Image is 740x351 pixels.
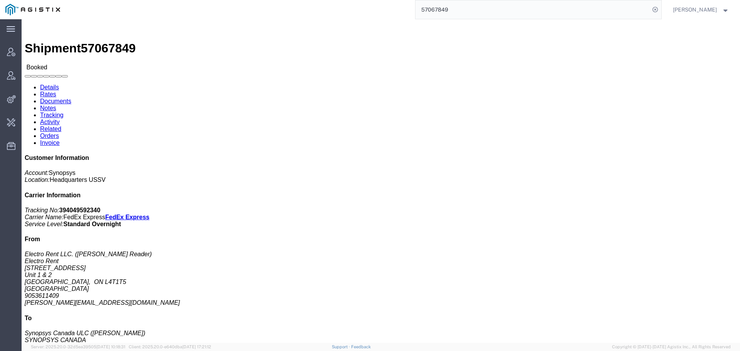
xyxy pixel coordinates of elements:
span: Client: 2025.20.0-e640dba [129,344,211,349]
img: logo [5,4,60,15]
button: [PERSON_NAME] [673,5,730,14]
iframe: FS Legacy Container [22,19,740,343]
span: Copyright © [DATE]-[DATE] Agistix Inc., All Rights Reserved [612,344,731,350]
input: Search for shipment number, reference number [415,0,650,19]
a: Support [332,344,351,349]
span: Kayla Donahue [673,5,717,14]
span: [DATE] 17:21:12 [182,344,211,349]
span: [DATE] 10:18:31 [96,344,125,349]
a: Feedback [351,344,371,349]
span: Server: 2025.20.0-32d5ea39505 [31,344,125,349]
